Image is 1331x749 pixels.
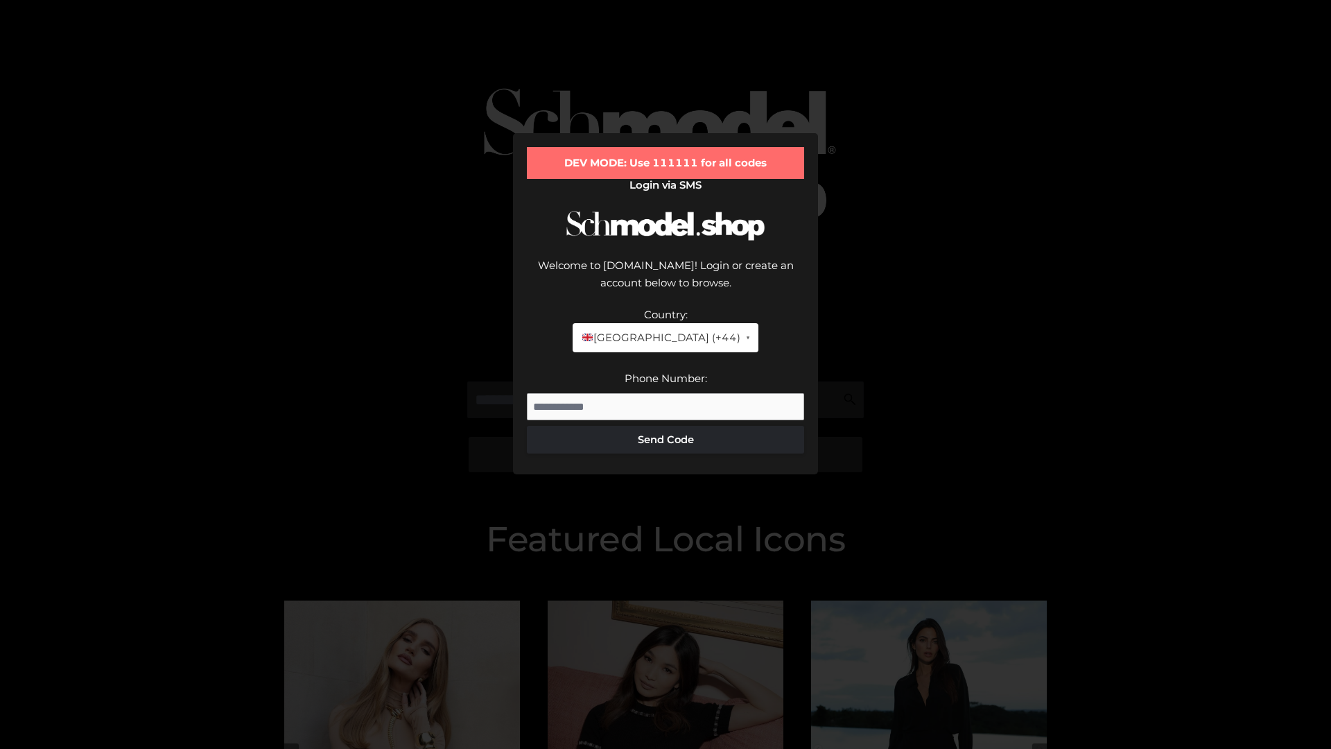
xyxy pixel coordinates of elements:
img: 🇬🇧 [582,332,593,343]
label: Phone Number: [625,372,707,385]
h2: Login via SMS [527,179,804,191]
div: DEV MODE: Use 111111 for all codes [527,147,804,179]
img: Schmodel Logo [562,198,769,253]
div: Welcome to [DOMAIN_NAME]! Login or create an account below to browse. [527,257,804,306]
button: Send Code [527,426,804,454]
span: [GEOGRAPHIC_DATA] (+44) [581,329,740,347]
label: Country: [644,308,688,321]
